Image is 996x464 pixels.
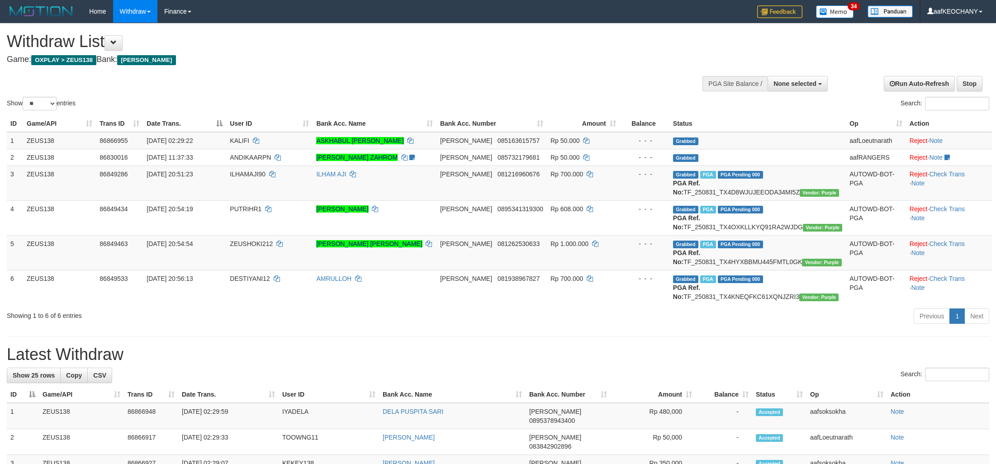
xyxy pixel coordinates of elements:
a: [PERSON_NAME] [316,205,368,213]
span: ANDIKAARPN [230,154,271,161]
a: Check Trans [929,275,965,282]
a: Check Trans [929,240,965,247]
td: Rp 50,000 [611,429,696,455]
a: CSV [87,368,112,383]
span: 86866955 [100,137,128,144]
button: None selected [768,76,828,91]
a: DELA PUSPITA SARI [383,408,443,415]
a: Stop [957,76,982,91]
span: Grabbed [673,206,698,213]
th: User ID: activate to sort column ascending [279,386,379,403]
td: IYADELA [279,403,379,429]
span: PGA Pending [718,206,763,213]
span: Copy 0895378943400 to clipboard [529,417,575,424]
span: Rp 608.000 [550,205,583,213]
a: Note [929,137,943,144]
td: ZEUS138 [39,403,124,429]
label: Search: [901,368,989,381]
th: Action [887,386,989,403]
a: Reject [910,275,928,282]
td: · [906,132,992,149]
span: [PERSON_NAME] [117,55,175,65]
span: Show 25 rows [13,372,55,379]
a: Check Trans [929,205,965,213]
th: Date Trans.: activate to sort column descending [143,115,226,132]
td: 86866948 [124,403,178,429]
a: Note [929,154,943,161]
th: Amount: activate to sort column ascending [611,386,696,403]
div: - - - [623,136,666,145]
a: Copy [60,368,88,383]
span: Vendor URL: https://trx4.1velocity.biz [802,259,841,266]
td: ZEUS138 [23,200,96,235]
td: 2 [7,149,23,166]
span: Grabbed [673,241,698,248]
a: Run Auto-Refresh [884,76,955,91]
td: [DATE] 02:29:33 [178,429,279,455]
span: Copy 081216960676 to clipboard [498,170,540,178]
span: PUTRIHR1 [230,205,261,213]
a: ASKHABUL [PERSON_NAME] [316,137,403,144]
td: · [906,149,992,166]
span: 86830016 [100,154,128,161]
span: Marked by aafRornrotha [700,241,716,248]
td: · · [906,270,992,305]
span: Marked by aafRornrotha [700,275,716,283]
span: PGA Pending [718,171,763,179]
a: Note [911,249,925,256]
div: - - - [623,274,666,283]
b: PGA Ref. No: [673,214,700,231]
td: ZEUS138 [23,149,96,166]
a: Note [911,214,925,222]
span: [DATE] 20:54:54 [147,240,193,247]
span: [DATE] 11:37:33 [147,154,193,161]
a: Next [964,308,989,324]
span: Rp 700.000 [550,275,583,282]
th: Bank Acc. Name: activate to sort column ascending [379,386,526,403]
a: Reject [910,137,928,144]
h1: Latest Withdraw [7,346,989,364]
b: PGA Ref. No: [673,249,700,265]
span: 86849286 [100,170,128,178]
td: 1 [7,132,23,149]
td: 86866917 [124,429,178,455]
a: [PERSON_NAME] [PERSON_NAME] [316,240,422,247]
th: Bank Acc. Number: activate to sort column ascending [526,386,611,403]
span: Accepted [756,434,783,442]
span: Rp 50.000 [550,154,580,161]
img: Feedback.jpg [757,5,802,18]
span: Grabbed [673,154,698,162]
a: Note [891,408,904,415]
td: TOOWNG11 [279,429,379,455]
b: PGA Ref. No: [673,180,700,196]
span: [PERSON_NAME] [440,170,492,178]
span: Vendor URL: https://trx4.1velocity.biz [800,189,839,197]
th: ID [7,115,23,132]
img: MOTION_logo.png [7,5,76,18]
th: Action [906,115,992,132]
a: [PERSON_NAME] ZAHROM [316,154,398,161]
a: Check Trans [929,170,965,178]
th: Balance: activate to sort column ascending [696,386,752,403]
span: [PERSON_NAME] [440,240,492,247]
div: - - - [623,170,666,179]
td: ZEUS138 [23,270,96,305]
a: ILHAM AJI [316,170,346,178]
span: PGA Pending [718,275,763,283]
td: AUTOWD-BOT-PGA [846,166,906,200]
th: Op: activate to sort column ascending [846,115,906,132]
td: ZEUS138 [23,235,96,270]
td: 4 [7,200,23,235]
span: [DATE] 20:54:19 [147,205,193,213]
td: aafRANGERS [846,149,906,166]
label: Search: [901,97,989,110]
span: KALIFI [230,137,249,144]
span: Vendor URL: https://trx4.1velocity.biz [799,294,839,301]
td: TF_250831_TX4KNEQFKC61XQNJZRI3 [669,270,846,305]
th: ID: activate to sort column descending [7,386,39,403]
a: Reject [910,205,928,213]
a: AMRULLOH [316,275,351,282]
a: Previous [914,308,950,324]
span: 86849463 [100,240,128,247]
span: PGA Pending [718,241,763,248]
